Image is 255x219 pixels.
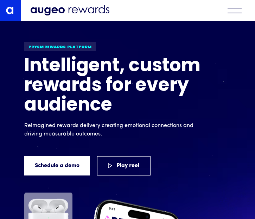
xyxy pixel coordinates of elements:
div: Prysm Rewards platform [24,42,96,51]
div: menu [221,5,248,16]
a: Play reel [97,156,151,175]
h1: Intelligent, custom rewards for every audience [24,57,210,116]
p: Reimagined rewards delivery creating emotional connections and driving measurable outcomes. [24,121,210,138]
a: Schedule a demo [24,156,90,175]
